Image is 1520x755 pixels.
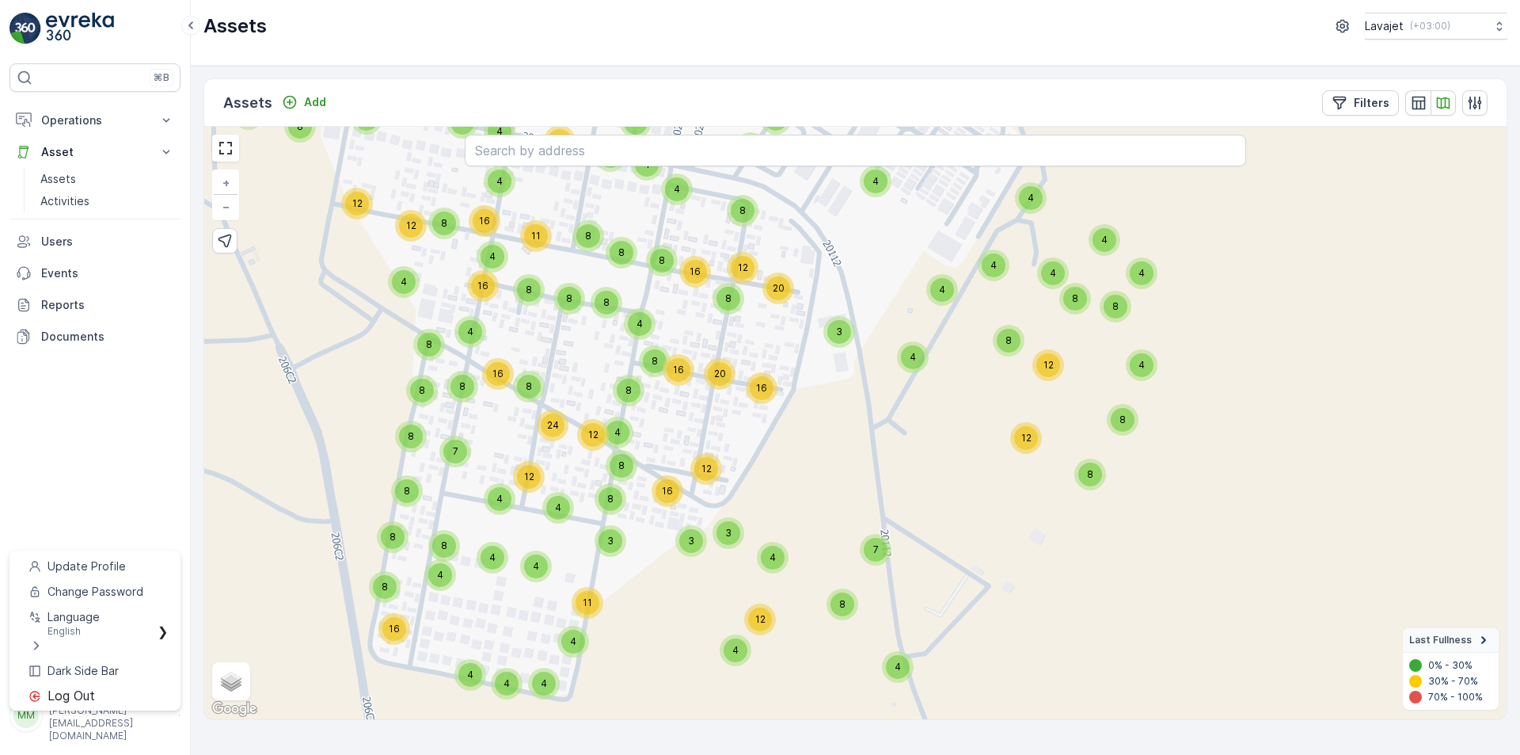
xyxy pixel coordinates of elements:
[465,135,1246,166] input: Search by address
[154,71,169,84] p: ⌘B
[528,668,560,700] div: 4
[297,120,303,132] span: 8
[662,485,673,497] span: 16
[391,475,423,507] div: 8
[675,525,707,557] div: 3
[701,463,712,475] span: 12
[1028,192,1034,204] span: 4
[533,560,539,572] span: 4
[926,274,958,306] div: 4
[873,543,879,555] span: 7
[459,380,465,392] span: 8
[467,326,473,337] span: 4
[1089,224,1120,256] div: 4
[882,651,914,683] div: 4
[9,136,180,168] button: Asset
[419,384,425,396] span: 8
[591,287,622,318] div: 8
[639,345,671,377] div: 8
[547,419,559,431] span: 24
[496,125,503,137] span: 4
[577,419,609,451] div: 12
[408,430,414,442] span: 8
[214,136,237,160] a: View Fullscreen
[566,292,572,304] span: 8
[537,410,568,441] div: 24
[503,677,510,689] span: 4
[1087,468,1093,480] span: 8
[9,257,180,289] a: Events
[1365,18,1404,34] p: Lavajet
[1365,13,1507,40] button: Lavajet(+03:00)
[446,107,478,139] div: 4
[9,551,180,711] ul: Menu
[606,450,637,482] div: 8
[526,380,532,392] span: 8
[382,581,388,593] span: 8
[406,219,416,231] span: 12
[606,237,637,269] div: 8
[1010,422,1042,454] div: 12
[531,230,541,242] span: 11
[673,364,684,376] span: 16
[860,534,891,566] div: 7
[644,158,650,170] span: 4
[704,358,735,390] div: 20
[1101,234,1108,246] span: 4
[34,168,180,190] a: Assets
[454,659,486,691] div: 4
[203,13,267,39] p: Assets
[454,316,486,348] div: 4
[223,92,272,114] p: Assets
[453,445,458,457] span: 7
[872,175,879,187] span: 4
[208,699,260,719] img: Google
[860,166,891,197] div: 4
[836,326,842,337] span: 3
[674,183,680,195] span: 4
[602,417,633,448] div: 4
[756,382,767,394] span: 16
[570,635,576,647] span: 4
[378,613,410,645] div: 16
[624,308,655,340] div: 4
[553,283,585,315] div: 8
[939,284,945,296] span: 4
[659,254,665,266] span: 8
[413,329,445,360] div: 8
[1126,257,1157,289] div: 4
[714,368,726,379] span: 20
[746,372,777,404] div: 16
[603,296,610,308] span: 8
[9,226,180,257] a: Users
[735,132,766,164] div: 4
[739,204,746,216] span: 8
[583,597,592,608] span: 11
[513,274,545,306] div: 8
[769,551,776,563] span: 4
[1107,404,1138,436] div: 8
[595,140,626,172] div: 4
[618,246,625,258] span: 8
[47,625,100,638] span: English
[484,166,515,197] div: 4
[41,112,149,128] p: Operations
[631,149,663,181] div: 4
[395,421,427,452] div: 8
[727,195,758,227] div: 8
[395,210,427,242] div: 12
[744,604,776,635] div: 12
[520,551,552,582] div: 4
[47,559,126,574] span: Update Profile
[625,384,632,396] span: 8
[9,321,180,353] a: Documents
[1126,349,1157,381] div: 4
[489,551,496,563] span: 4
[588,429,598,440] span: 12
[428,208,460,239] div: 8
[1100,291,1131,322] div: 8
[727,252,758,284] div: 12
[352,197,363,209] span: 12
[1043,359,1054,371] span: 12
[482,358,514,390] div: 16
